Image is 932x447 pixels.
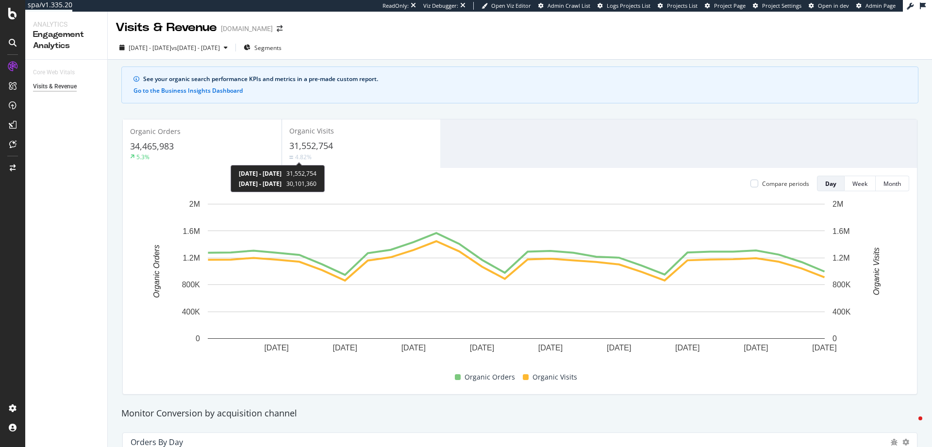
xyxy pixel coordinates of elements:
[832,334,837,343] text: 0
[607,2,650,9] span: Logs Projects List
[33,19,100,29] div: Analytics
[762,180,809,188] div: Compare periods
[675,344,699,352] text: [DATE]
[845,176,876,191] button: Week
[705,2,746,10] a: Project Page
[196,334,200,343] text: 0
[491,2,531,9] span: Open Viz Editor
[289,140,333,151] span: 31,552,754
[401,344,426,352] text: [DATE]
[607,344,631,352] text: [DATE]
[143,75,906,83] div: See your organic search performance KPIs and metrics in a pre-made custom report.
[538,344,563,352] text: [DATE]
[116,407,923,420] div: Monitor Conversion by acquisition channel
[182,308,200,316] text: 400K
[130,127,181,136] span: Organic Orders
[131,437,183,447] div: Orders by Day
[129,44,171,52] span: [DATE] - [DATE]
[189,200,200,208] text: 2M
[533,371,577,383] span: Organic Visits
[832,200,843,208] text: 2M
[852,180,867,188] div: Week
[832,227,850,235] text: 1.6M
[286,180,316,188] span: 30,101,360
[277,25,283,32] div: arrow-right-arrow-left
[33,67,84,78] a: Core Web Vitals
[832,308,851,316] text: 400K
[240,40,285,55] button: Segments
[598,2,650,10] a: Logs Projects List
[383,2,409,10] div: ReadOnly:
[33,29,100,51] div: Engagement Analytics
[182,281,200,289] text: 800K
[817,176,845,191] button: Day
[856,2,896,10] a: Admin Page
[116,19,217,36] div: Visits & Revenue
[714,2,746,9] span: Project Page
[33,82,77,92] div: Visits & Revenue
[891,439,898,446] div: bug
[239,180,282,188] span: [DATE] - [DATE]
[183,227,200,235] text: 1.6M
[818,2,849,9] span: Open in dev
[876,176,909,191] button: Month
[762,2,801,9] span: Project Settings
[116,40,232,55] button: [DATE] - [DATE]vs[DATE] - [DATE]
[121,66,918,103] div: info banner
[872,248,881,295] text: Organic Visits
[295,153,312,161] div: 4.82%
[171,44,220,52] span: vs [DATE] - [DATE]
[239,169,282,178] span: [DATE] - [DATE]
[183,254,200,262] text: 1.2M
[899,414,922,437] iframe: Intercom live chat
[832,254,850,262] text: 1.2M
[130,140,174,152] span: 34,465,983
[289,126,334,135] span: Organic Visits
[667,2,698,9] span: Projects List
[883,180,901,188] div: Month
[133,87,243,94] button: Go to the Business Insights Dashboard
[548,2,590,9] span: Admin Crawl List
[825,180,836,188] div: Day
[264,344,288,352] text: [DATE]
[33,82,100,92] a: Visits & Revenue
[812,344,836,352] text: [DATE]
[152,245,161,298] text: Organic Orders
[423,2,458,10] div: Viz Debugger:
[221,24,273,33] div: [DOMAIN_NAME]
[658,2,698,10] a: Projects List
[865,2,896,9] span: Admin Page
[465,371,515,383] span: Organic Orders
[33,67,75,78] div: Core Web Vitals
[744,344,768,352] text: [DATE]
[254,44,282,52] span: Segments
[538,2,590,10] a: Admin Crawl List
[753,2,801,10] a: Project Settings
[482,2,531,10] a: Open Viz Editor
[470,344,494,352] text: [DATE]
[832,281,851,289] text: 800K
[136,153,150,161] div: 5.3%
[286,169,316,178] span: 31,552,754
[809,2,849,10] a: Open in dev
[131,199,902,367] svg: A chart.
[333,344,357,352] text: [DATE]
[289,156,293,159] img: Equal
